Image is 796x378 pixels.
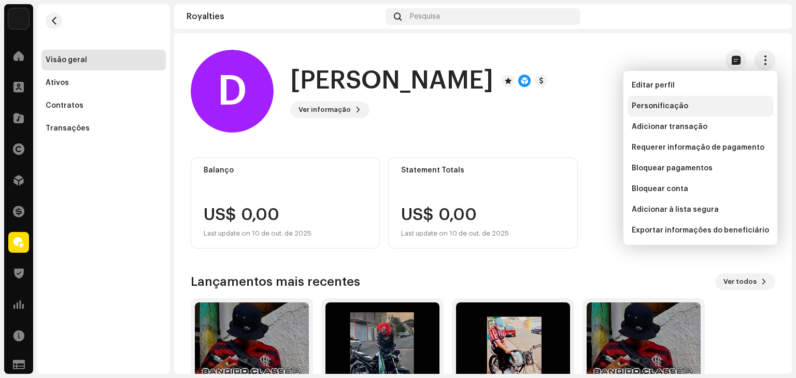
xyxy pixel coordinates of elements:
re-m-nav-item: Ativos [41,72,166,93]
button: Ver informação [290,101,369,118]
img: cd9a510e-9375-452c-b98b-71401b54d8f9 [8,8,29,29]
re-o-card-value: Statement Totals [388,157,577,249]
re-m-nav-item: Contratos [41,95,166,116]
span: Pesquisa [410,12,440,21]
re-o-card-value: Balanço [191,157,380,249]
span: Bloquear conta [632,185,688,193]
span: Exportar informações do beneficiário [632,226,769,235]
h1: [PERSON_NAME] [290,64,493,97]
div: Contratos [46,101,83,110]
span: Adicionar à lista segura [632,206,719,214]
h3: Lançamentos mais recentes [191,273,360,290]
re-m-nav-item: Transações [41,118,166,139]
span: Ver informação [298,99,351,120]
span: Bloquear pagamentos [632,164,713,172]
div: Visão geral [46,56,87,64]
div: Last update on 10 de out. de 2025 [204,227,311,240]
div: Statement Totals [401,166,564,175]
span: Ver todos [723,271,757,292]
div: Balanço [204,166,367,175]
span: Personificação [632,102,688,110]
span: Requerer informação de pagamento [632,143,764,152]
div: D [191,50,274,133]
img: d5fcb490-8619-486f-abee-f37e7aa619ed [763,8,779,25]
span: Adicionar transação [632,123,707,131]
div: Last update on 10 de out. de 2025 [401,227,509,240]
re-m-nav-item: Visão geral [41,50,166,70]
div: Ativos [46,79,69,87]
div: Transações [46,124,90,133]
div: Royalties [187,12,381,21]
span: Editar perfil [632,81,675,90]
button: Ver todos [715,273,775,290]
